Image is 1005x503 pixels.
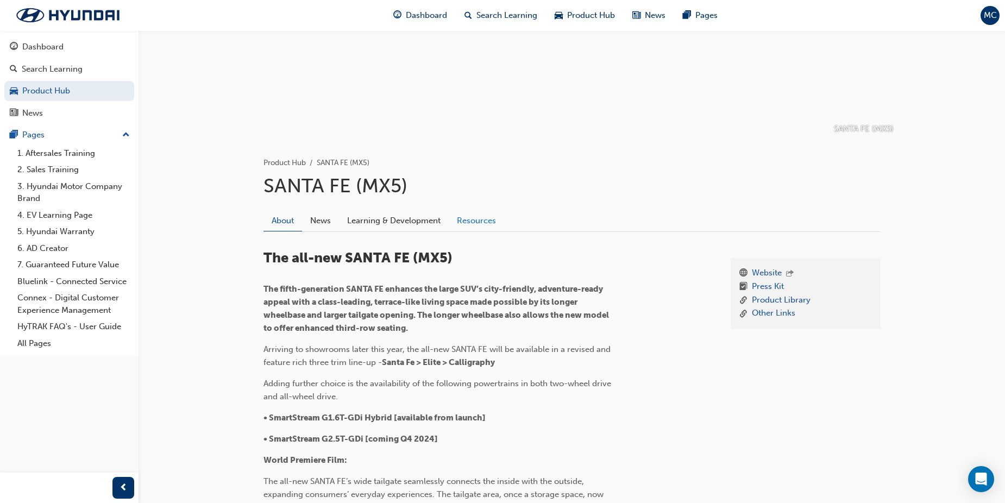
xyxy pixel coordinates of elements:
[13,256,134,273] a: 7. Guaranteed Future Value
[632,9,640,22] span: news-icon
[13,290,134,318] a: Connex - Digital Customer Experience Management
[555,9,563,22] span: car-icon
[4,37,134,57] a: Dashboard
[393,9,401,22] span: guage-icon
[317,157,369,169] li: SANTA FE (MX5)
[22,107,43,120] div: News
[263,455,347,465] span: World Premiere Film:
[13,161,134,178] a: 2. Sales Training
[13,178,134,207] a: 3. Hyundai Motor Company Brand
[464,9,472,22] span: search-icon
[752,294,811,307] a: Product Library
[406,9,447,22] span: Dashboard
[834,123,894,135] p: SANTA FE (MX5)
[10,86,18,96] span: car-icon
[4,125,134,145] button: Pages
[981,6,1000,25] button: MC
[263,158,306,167] a: Product Hub
[567,9,615,22] span: Product Hub
[752,307,795,320] a: Other Links
[4,81,134,101] a: Product Hub
[10,65,17,74] span: search-icon
[263,379,613,401] span: Adding further choice is the availability of the following powertrains in both two-wheel drive an...
[984,9,997,22] span: MC
[13,145,134,162] a: 1. Aftersales Training
[968,466,994,492] div: Open Intercom Messenger
[263,434,438,444] span: • SmartStream G2.5T-GDi [coming Q4 2024]
[13,240,134,257] a: 6. AD Creator
[786,269,794,279] span: outbound-icon
[752,280,784,294] a: Press Kit
[13,318,134,335] a: HyTRAK FAQ's - User Guide
[456,4,546,27] a: search-iconSearch Learning
[739,280,748,294] span: booktick-icon
[122,128,130,142] span: up-icon
[13,223,134,240] a: 5. Hyundai Warranty
[5,4,130,27] img: Trak
[13,335,134,352] a: All Pages
[546,4,624,27] a: car-iconProduct Hub
[624,4,674,27] a: news-iconNews
[4,35,134,125] button: DashboardSearch LearningProduct HubNews
[645,9,665,22] span: News
[4,103,134,123] a: News
[22,41,64,53] div: Dashboard
[10,42,18,52] span: guage-icon
[752,267,782,281] a: Website
[739,307,748,320] span: link-icon
[263,249,453,266] span: The all-new SANTA FE (MX5)
[22,63,83,76] div: Search Learning
[263,284,611,333] span: The fifth-generation SANTA FE enhances the large SUV’s city-friendly, adventure-ready appeal with...
[385,4,456,27] a: guage-iconDashboard
[10,109,18,118] span: news-icon
[22,129,45,141] div: Pages
[302,210,339,231] a: News
[13,207,134,224] a: 4. EV Learning Page
[120,481,128,495] span: prev-icon
[263,210,302,231] a: About
[695,9,718,22] span: Pages
[4,59,134,79] a: Search Learning
[382,357,495,367] span: Santa Fe > Elite > Calligraphy
[449,210,504,231] a: Resources
[674,4,726,27] a: pages-iconPages
[683,9,691,22] span: pages-icon
[739,294,748,307] span: link-icon
[13,273,134,290] a: Bluelink - Connected Service
[10,130,18,140] span: pages-icon
[476,9,537,22] span: Search Learning
[263,174,881,198] h1: SANTA FE (MX5)
[739,267,748,281] span: www-icon
[339,210,449,231] a: Learning & Development
[263,413,486,423] span: • SmartStream G1.6T-GDi Hybrid [available from launch]
[263,344,613,367] span: Arriving to showrooms later this year, the all-new SANTA FE will be available in a revised and fe...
